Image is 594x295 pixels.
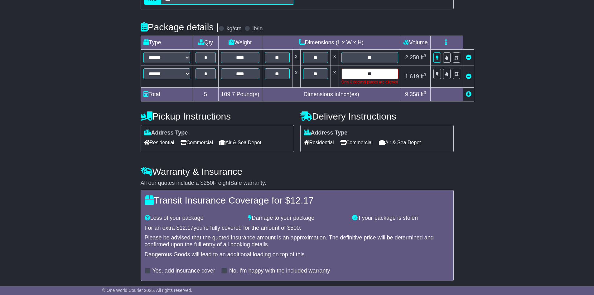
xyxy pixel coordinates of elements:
div: For an extra $ you're fully covered for the amount of $ . [145,225,450,232]
td: x [331,66,339,87]
div: Please be advised that the quoted insurance amount is an approximation. The definitive price will... [145,234,450,248]
sup: 3 [424,72,426,77]
span: © One World Courier 2025. All rights reserved. [102,288,192,293]
a: Remove this item [466,54,471,61]
td: Type [141,36,193,49]
label: Address Type [144,130,188,136]
a: Remove this item [466,73,471,80]
h4: Delivery Instructions [300,111,454,121]
span: 2.250 [405,54,419,61]
span: 1.619 [405,73,419,80]
div: Dangerous Goods will lead to an additional loading on top of this. [145,251,450,258]
td: x [292,66,300,87]
span: ft [421,54,426,61]
span: Air & Sea Depot [379,138,421,147]
span: 109.7 [221,91,235,97]
div: If your package is stolen [349,215,453,222]
td: Total [141,87,193,101]
td: Weight [218,36,262,49]
td: x [331,49,339,66]
span: Commercial [340,138,373,147]
td: Volume [401,36,430,49]
span: ft [421,91,426,97]
label: No, I'm happy with the included warranty [229,268,330,274]
span: 12.17 [180,225,194,231]
div: Loss of your package [142,215,245,222]
td: Dimensions (L x W x H) [262,36,401,49]
label: kg/cm [226,25,241,32]
label: lb/in [252,25,263,32]
td: Qty [193,36,218,49]
h4: Pickup Instructions [141,111,294,121]
span: Residential [304,138,334,147]
div: All our quotes include a $ FreightSafe warranty. [141,180,454,187]
label: Yes, add insurance cover [152,268,215,274]
sup: 3 [424,90,426,95]
td: Dimensions in Inch(es) [262,87,401,101]
span: Commercial [181,138,213,147]
h4: Warranty & Insurance [141,166,454,177]
span: 12.17 [290,195,314,205]
td: x [292,49,300,66]
span: 9.358 [405,91,419,97]
td: Pound(s) [218,87,262,101]
h4: Package details | [141,22,219,32]
a: Add new item [466,91,471,97]
div: Damage to your package [245,215,349,222]
td: 5 [193,87,218,101]
span: 250 [204,180,213,186]
span: ft [421,73,426,80]
div: Only 0 decimal places are allowed [341,79,398,85]
span: Residential [144,138,174,147]
h4: Transit Insurance Coverage for $ [145,195,450,205]
label: Address Type [304,130,348,136]
span: 500 [290,225,300,231]
span: Air & Sea Depot [219,138,261,147]
sup: 3 [424,53,426,58]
